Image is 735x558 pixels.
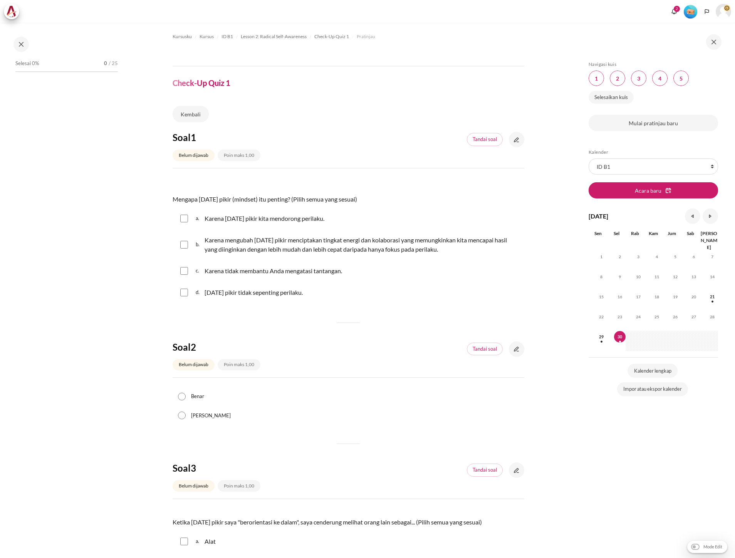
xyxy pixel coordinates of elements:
[191,393,204,400] label: Benar
[651,291,663,303] span: 18
[173,131,284,143] h4: Soal
[205,266,342,276] div: Karena tidak membantu Anda mengatasi tantangan.
[589,71,604,86] a: 1
[6,6,17,17] img: Architeck
[205,537,216,546] div: Alat
[673,71,689,86] a: 5
[716,4,731,19] a: Menu pengguna
[652,71,668,86] a: 4
[222,32,233,41] a: ID B1
[670,271,681,282] span: 12
[631,230,639,236] span: Rab
[196,286,203,299] span: d.
[688,291,700,303] span: 20
[218,150,260,161] div: Poin maks 1,00
[173,480,215,491] div: Belum dijawab
[218,480,260,491] div: Poin maks 1,00
[617,382,688,396] a: Impor atau ekspor kalender
[173,341,284,353] h4: Soal
[173,33,192,40] span: Kursusku
[633,311,644,323] span: 24
[633,251,644,262] span: 3
[222,33,233,40] span: ID B1
[596,331,607,343] span: 29
[614,251,626,262] span: 2
[589,91,634,104] a: Selesaikan kuis
[357,33,375,40] span: Pratinjau
[688,271,700,282] span: 13
[687,230,694,236] span: Sab
[196,535,203,548] span: a.
[706,291,718,303] span: 21
[681,4,700,18] a: Level #1
[628,364,677,378] a: Kalender lengkap
[173,78,230,88] h4: Check-Up Quiz 1
[635,187,661,195] span: Acara baru
[614,331,626,343] span: 30
[614,311,626,323] span: 23
[4,4,23,19] a: Architeck Architeck
[191,341,196,353] span: 2
[104,60,107,67] span: 0
[668,230,676,236] span: Jum
[706,311,718,323] span: 28
[191,462,196,474] span: 3
[173,150,215,161] div: Belum dijawab
[589,212,608,221] h4: [DATE]
[15,60,39,67] span: Selesai 0%
[196,265,203,277] span: c.
[467,343,503,356] a: Ditandai
[701,230,717,250] span: [PERSON_NAME]
[200,33,214,40] span: Kursus
[589,61,718,398] section: Blok
[610,71,625,86] a: 2
[467,464,503,477] a: Ditandai
[196,234,203,255] span: b.
[205,235,520,254] div: Karena mengubah [DATE] pikir menciptakan tingkat energi dan kolaborasi yang memungkinkan kita men...
[596,334,607,339] a: Senin, 29 September acara
[633,291,644,303] span: 17
[173,106,209,122] a: Kembali
[589,182,718,198] button: Acara baru
[173,359,215,370] div: Belum dijawab
[15,58,118,80] a: Selesai 0% 0 / 25
[651,271,663,282] span: 11
[651,311,663,323] span: 25
[191,412,231,420] label: [PERSON_NAME]
[651,251,663,262] span: 4
[173,176,524,204] p: Mengapa [DATE] pikir (mindset) itu penting? (Pilih semua yang sesuai)
[205,288,303,297] div: [DATE] pikir tidak sepenting perilaku.
[467,133,503,146] a: Ditandai
[674,6,680,12] div: 2
[205,214,324,223] div: Karena [DATE] pikir kita mendorong perilaku.
[649,230,658,236] span: Kam
[589,149,718,155] h5: Kalender
[706,251,718,262] span: 7
[109,60,118,67] span: / 25
[241,33,307,40] span: Lesson 2: Radical Self-Awareness
[173,507,524,527] div: Ketika [DATE] pikir saya "berorientasi ke dalam", saya cenderung melihat orang lain sebagai... (P...
[596,251,607,262] span: 1
[668,6,680,17] div: Tampilkan jendela notifikasi dengan 2 notifikasi baru
[706,271,718,282] span: 14
[314,32,349,41] a: Check-Up Quiz 1
[314,33,349,40] span: Check-Up Quiz 1
[614,334,626,339] a: Hari ini Selasa, 30 September
[688,311,700,323] span: 27
[596,291,607,303] span: 15
[596,271,607,282] span: 8
[173,32,192,41] a: Kursusku
[596,311,607,323] span: 22
[173,30,524,43] nav: Bilah navigasi
[218,359,260,370] div: Poin maks 1,00
[614,291,626,303] span: 16
[670,291,681,303] span: 19
[631,71,646,86] a: 3
[688,251,700,262] span: 6
[670,311,681,323] span: 26
[357,32,375,41] a: Pratinjau
[684,5,697,18] img: Level #1
[594,230,602,236] span: Sen
[614,230,619,236] span: Sel
[241,32,307,41] a: Lesson 2: Radical Self-Awareness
